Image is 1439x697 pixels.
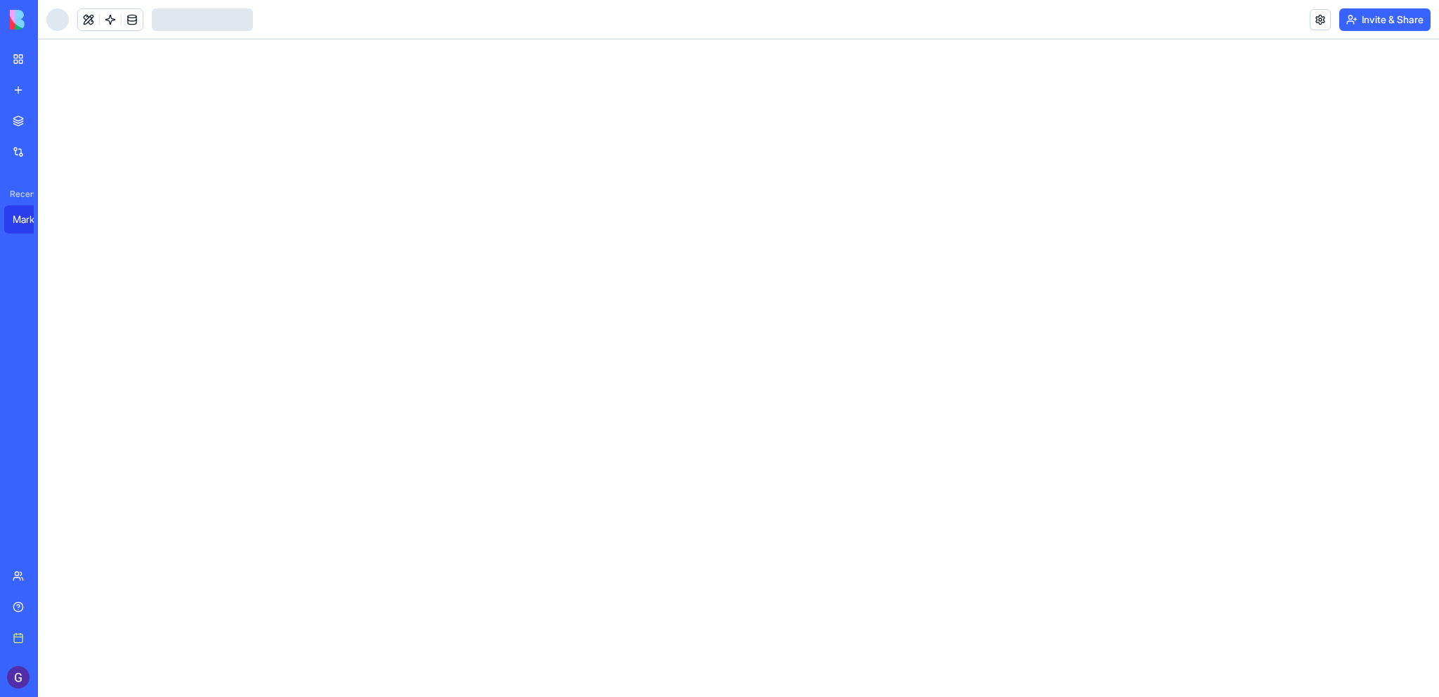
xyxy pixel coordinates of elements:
[13,212,52,226] div: Marketing Expense Manager
[7,666,30,689] img: ACg8ocJoqAXrbsD3jCjcv5DBJX5gsMYeGoJYwPRygSQAGQ5TKsCL3g=s96-c
[1339,8,1431,31] button: Invite & Share
[4,205,60,234] a: Marketing Expense Manager
[4,188,34,200] span: Recent
[10,10,97,30] img: logo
